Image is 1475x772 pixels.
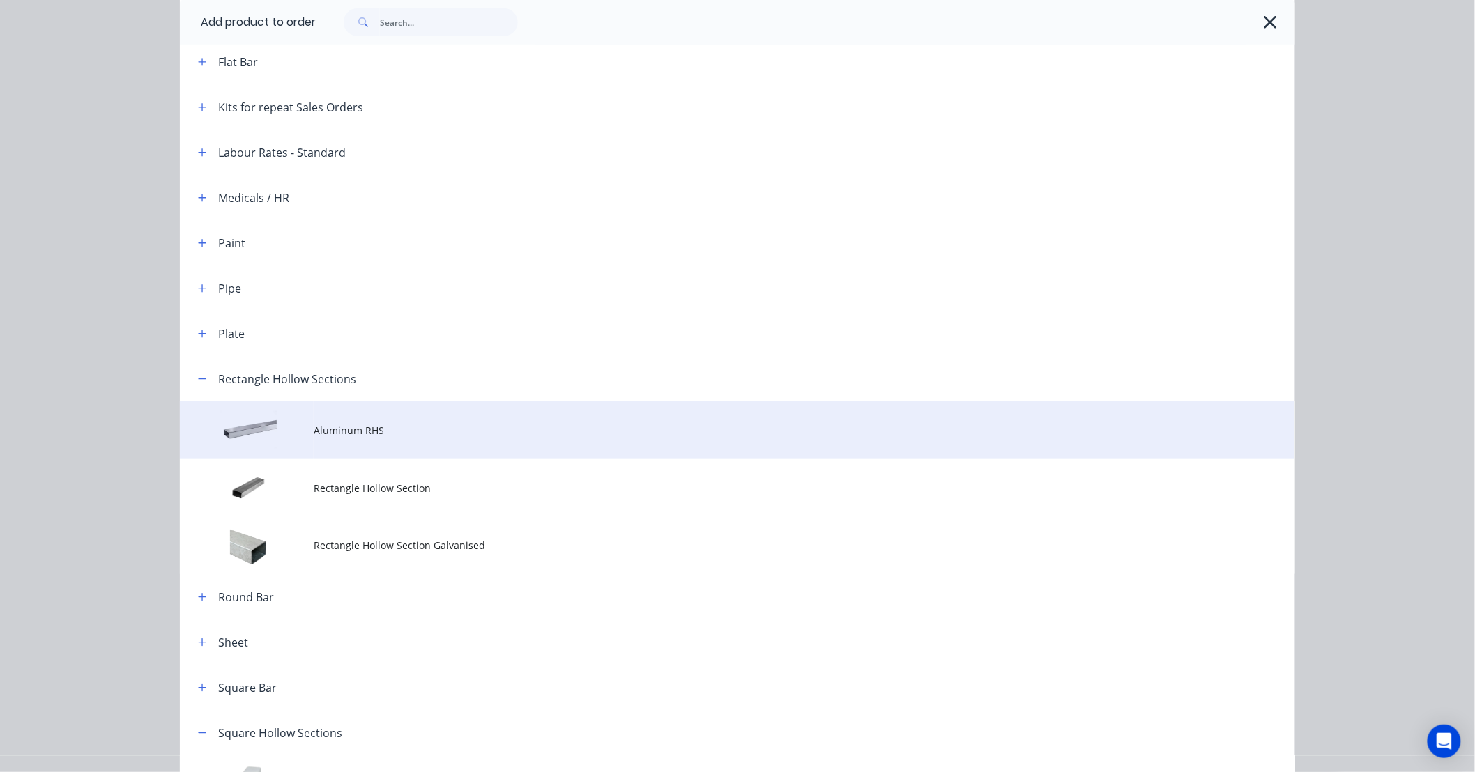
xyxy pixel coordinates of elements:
div: Rectangle Hollow Sections [218,371,356,387]
div: Open Intercom Messenger [1428,725,1461,758]
div: Pipe [218,280,241,297]
div: Square Bar [218,679,277,696]
div: Paint [218,235,245,252]
div: Flat Bar [218,54,258,70]
input: Search... [380,8,518,36]
div: Round Bar [218,589,274,605]
div: Kits for repeat Sales Orders [218,99,363,116]
div: Medicals / HR [218,190,289,206]
span: Rectangle Hollow Section [314,481,1099,495]
div: Plate [218,325,245,342]
div: Square Hollow Sections [218,725,342,741]
div: Sheet [218,634,248,651]
span: Aluminum RHS [314,423,1099,438]
div: Labour Rates - Standard [218,144,346,161]
span: Rectangle Hollow Section Galvanised [314,538,1099,553]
